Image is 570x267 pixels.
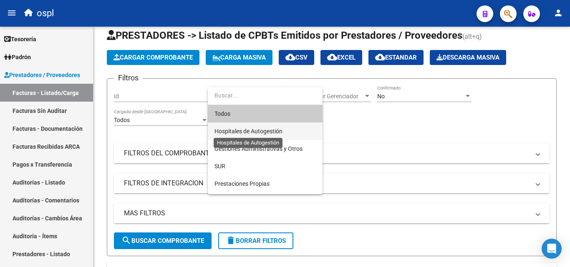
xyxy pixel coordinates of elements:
[214,163,225,170] span: SUR
[208,87,323,104] input: dropdown search
[542,239,562,259] div: Open Intercom Messenger
[214,128,282,135] span: Hospitales de Autogestión
[214,105,316,122] span: Todos
[214,180,270,187] span: Prestaciones Propias
[214,145,303,152] span: Gestiones Administrativas y Otros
